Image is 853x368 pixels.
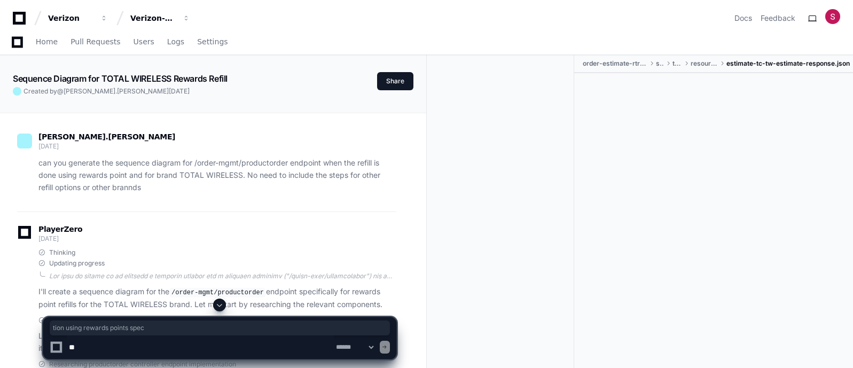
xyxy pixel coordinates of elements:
[38,132,175,141] span: [PERSON_NAME].[PERSON_NAME]
[48,13,94,24] div: Verizon
[71,38,120,45] span: Pull Requests
[819,333,848,362] iframe: Open customer support
[36,38,58,45] span: Home
[71,30,120,54] a: Pull Requests
[761,13,795,24] button: Feedback
[825,9,840,24] img: ACg8ocJtcOD456VB_rPnlU-P5qKqvk2126OPOPK2sP5w1SbMhNG9sA=s96-c
[169,87,190,95] span: [DATE]
[691,59,718,68] span: resources
[49,248,75,257] span: Thinking
[38,226,82,232] span: PlayerZero
[64,87,169,95] span: [PERSON_NAME].[PERSON_NAME]
[53,324,387,332] span: tion using rewards points spec
[38,234,58,242] span: [DATE]
[377,72,413,90] button: Share
[49,272,396,280] div: Lor ipsu do sitame co ad elitsedd e temporin utlabor etd m aliquaen adminimv ("/quisn-exer/ullamc...
[134,30,154,54] a: Users
[49,259,105,268] span: Updating progress
[134,38,154,45] span: Users
[13,73,228,84] app-text-character-animate: Sequence Diagram for TOTAL WIRELESS Rewards Refill
[57,87,64,95] span: @
[197,38,228,45] span: Settings
[38,157,396,193] p: can you generate the sequence diagram for /order-mgmt/productorder endpoint when the refill is do...
[167,30,184,54] a: Logs
[583,59,647,68] span: order-estimate-rtr-xapi
[38,286,396,310] p: I'll create a sequence diagram for the endpoint specifically for rewards point refills for the TO...
[126,9,194,28] button: Verizon-Clarify-Order-Management
[169,288,266,297] code: /order-mgmt/productorder
[44,9,112,28] button: Verizon
[167,38,184,45] span: Logs
[24,87,190,96] span: Created by
[726,59,850,68] span: estimate-tc-tw-estimate-response.json
[672,59,682,68] span: test
[36,30,58,54] a: Home
[130,13,176,24] div: Verizon-Clarify-Order-Management
[38,142,58,150] span: [DATE]
[734,13,752,24] a: Docs
[197,30,228,54] a: Settings
[656,59,664,68] span: src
